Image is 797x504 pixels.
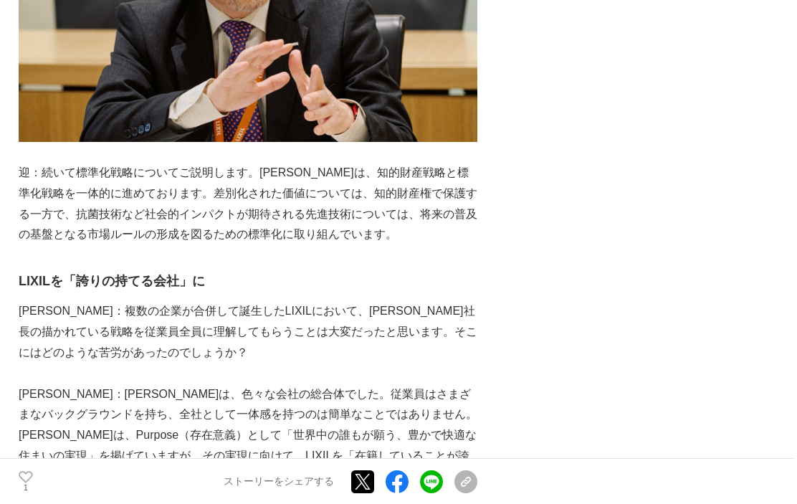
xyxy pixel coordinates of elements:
strong: LIXILを「誇りの持てる会社」に [19,274,205,288]
p: 迎：続いて標準化戦略についてご説明します。[PERSON_NAME]は、知的財産戦略と標準化戦略を一体的に進めております。差別化された価値については、知的財産権で保護する一方で、抗菌技術など社会... [19,163,477,245]
p: ストーリーをシェアする [224,475,334,488]
p: [PERSON_NAME]：複数の企業が合併して誕生したLIXILにおいて、[PERSON_NAME]社長の描かれている戦略を従業員全員に理解してもらうことは大変だったと思います。そこにはどのよ... [19,301,477,363]
p: 1 [19,485,33,492]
